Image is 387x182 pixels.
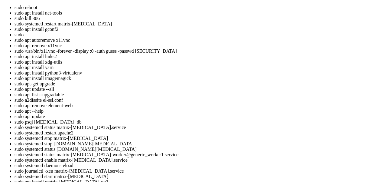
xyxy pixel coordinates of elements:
li: sudo [15,32,385,38]
li: sudo apt install yarn [15,65,385,70]
li: sudo psql [MEDICAL_DATA]_db [15,119,385,125]
div: (18, 26) [48,136,51,141]
x-row: * Strictly confined Kubernetes makes edge and IoT secure. Learn how MicroK8s [2,44,308,49]
li: sudo reboot [15,5,385,10]
x-row: Last login: [DATE] from [TECHNICAL_ID] [2,131,308,136]
li: sudo a2dissite el-ssl.conf [15,98,385,103]
li: sudo apt autoremove x11vnc [15,38,385,43]
li: sudo apt install imagemagick [15,76,385,81]
li: sudo systemctl daemon-reload [15,163,385,168]
li: sudo systemctl status matrix-[MEDICAL_DATA]-worker@generic_worker1.service [15,152,385,157]
li: sudo apt install links2 [15,54,385,59]
x-row: Memory usage: 7% IPv4 address for ens18: [TECHNICAL_ID] [2,18,308,23]
li: sudo apt list --upgradable [15,92,385,98]
li: sudo apt update [15,114,385,119]
li: sudo systemctl start matrix-[MEDICAL_DATA] [15,174,385,179]
x-row: Run 'do-release-upgrade' to upgrade to it. [2,116,308,121]
li: sudo journalctl -xeu matrix-[MEDICAL_DATA].service [15,168,385,174]
span: Чтобы просмотреть дополнительные обновления выполните: apt list --upgradable [2,85,186,90]
span: 8 обновлений может быть применено немедленно. [2,80,111,84]
x-row: Swap usage: 0% [2,23,308,28]
li: sudo apt-get upgrade [15,81,385,87]
x-row: System load: 0.9 Processes: 136 [2,8,308,13]
li: sudo apt install gconf2 [15,27,385,32]
li: sudo systemctl status [DOMAIN_NAME][MEDICAL_DATA] [15,147,385,152]
span: Расширенное поддержание безопасности (ESM) для Applications выключено. [2,69,172,74]
span: 15 дополнительных обновлений безопасности могут быть применены с помощью ESM Apps. [2,95,201,100]
x-row: Usage of /: 94.8% of 14.66GB Users logged in: 0 [2,13,308,18]
li: sudo apt install net-tools [15,10,385,16]
li: sudo apt install python3-virtualenv [15,70,385,76]
x-row: => / is using 94.8% of 14.66GB [2,33,308,38]
li: sudo systemctl enable matrix-[MEDICAL_DATA].service [15,157,385,163]
li: sudo systemctl status matrix-[MEDICAL_DATA].service [15,125,385,130]
x-row: root@server1:~# su [2,136,308,141]
li: sudo systemctl restart matrix-[MEDICAL_DATA] [15,21,385,27]
x-row: just raised the bar for easy, resilient and secure K8s cluster deployment. [2,49,308,54]
li: sudo apt --help [15,108,385,114]
li: sudo apt remove x11vnc [15,43,385,48]
li: sudo systemctl restart apache2 [15,130,385,136]
span: Подробнее о включении службы ESM Apps at [URL][DOMAIN_NAME] [2,100,145,105]
li: sudo /usr/bin/x11vnc -forever -display :0 -auth guess -passwd [SECURITY_DATA] [15,48,385,54]
li: sudo systemctl stop matrix-[MEDICAL_DATA] [15,136,385,141]
x-row: [URL][DOMAIN_NAME] [2,59,308,64]
li: sudo apt install xdg-utils [15,59,385,65]
li: sudo systemctl stop [DOMAIN_NAME][MEDICAL_DATA] [15,141,385,147]
li: sudo apt remove element-web [15,103,385,108]
x-row: New release '24.04.3 LTS' available. [2,111,308,116]
li: sudo kill 306 [15,16,385,21]
li: sudo apt update --all [15,87,385,92]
